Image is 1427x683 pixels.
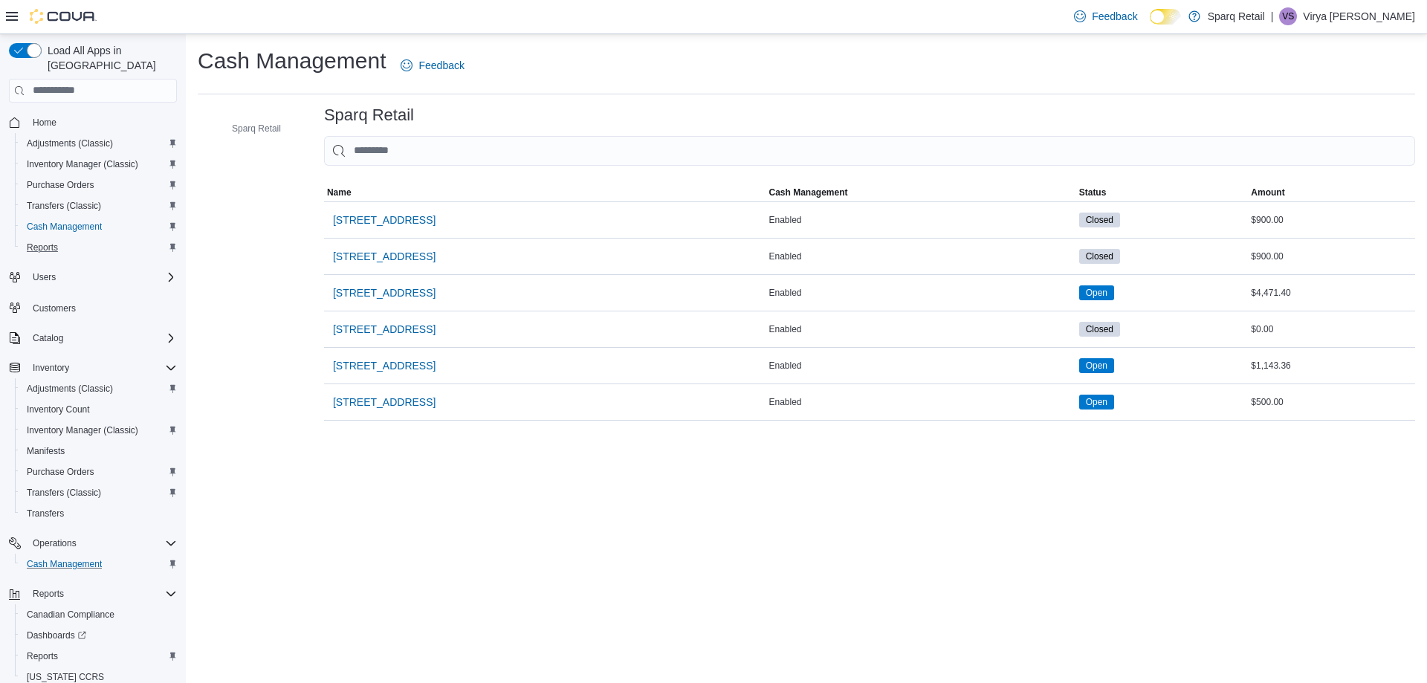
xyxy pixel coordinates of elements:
span: Manifests [21,442,177,460]
span: Cash Management [768,187,847,198]
span: Home [27,113,177,132]
span: Closed [1079,322,1120,337]
div: Enabled [766,284,1075,302]
span: Purchase Orders [27,179,94,191]
input: Dark Mode [1150,9,1181,25]
button: Name [324,184,766,201]
button: Canadian Compliance [15,604,183,625]
span: Cash Management [27,558,102,570]
a: Transfers [21,505,70,522]
span: Closed [1086,323,1113,336]
div: $4,471.40 [1248,284,1415,302]
span: Cash Management [21,555,177,573]
a: Feedback [395,51,470,80]
a: Cash Management [21,555,108,573]
a: Adjustments (Classic) [21,135,119,152]
a: Dashboards [21,627,92,644]
span: VS [1282,7,1294,25]
div: Enabled [766,357,1075,375]
a: Cash Management [21,218,108,236]
button: Reports [27,585,70,603]
span: Operations [27,534,177,552]
span: Inventory [33,362,69,374]
a: Inventory Count [21,401,96,418]
input: This is a search bar. As you type, the results lower in the page will automatically filter. [324,136,1415,166]
span: [STREET_ADDRESS] [333,322,436,337]
span: Amount [1251,187,1284,198]
button: Cash Management [766,184,1075,201]
span: Feedback [1092,9,1137,24]
span: Closed [1079,213,1120,227]
button: Reports [15,237,183,258]
span: Manifests [27,445,65,457]
span: Reports [33,588,64,600]
span: Home [33,117,56,129]
button: Reports [3,583,183,604]
span: Inventory Count [27,404,90,415]
span: Cash Management [21,218,177,236]
span: Open [1086,395,1107,409]
span: Adjustments (Classic) [27,137,113,149]
span: Status [1079,187,1107,198]
span: Inventory Manager (Classic) [27,424,138,436]
a: Inventory Manager (Classic) [21,155,144,173]
a: Adjustments (Classic) [21,380,119,398]
span: Open [1079,358,1114,373]
span: Customers [27,298,177,317]
button: Users [27,268,62,286]
span: Operations [33,537,77,549]
span: [STREET_ADDRESS] [333,249,436,264]
span: Sparq Retail [232,123,281,135]
button: [STREET_ADDRESS] [327,242,441,271]
button: Adjustments (Classic) [15,133,183,154]
a: Customers [27,300,82,317]
span: Inventory Manager (Classic) [21,155,177,173]
span: [US_STATE] CCRS [27,671,104,683]
button: Manifests [15,441,183,462]
span: Transfers (Classic) [27,487,101,499]
span: Adjustments (Classic) [21,135,177,152]
a: Dashboards [15,625,183,646]
button: Purchase Orders [15,175,183,195]
span: Open [1086,359,1107,372]
span: Cash Management [27,221,102,233]
span: Inventory [27,359,177,377]
button: Catalog [27,329,69,347]
div: Enabled [766,320,1075,338]
span: Purchase Orders [21,463,177,481]
a: Transfers (Classic) [21,484,107,502]
button: Sparq Retail [211,120,287,137]
span: Customers [33,302,76,314]
button: Inventory Count [15,399,183,420]
span: Reports [21,647,177,665]
a: Manifests [21,442,71,460]
span: Transfers (Classic) [27,200,101,212]
button: Reports [15,646,183,667]
button: Transfers (Classic) [15,195,183,216]
span: Transfers [27,508,64,519]
button: Inventory [27,359,75,377]
span: Catalog [33,332,63,344]
span: Closed [1079,249,1120,264]
span: Feedback [418,58,464,73]
span: Open [1079,285,1114,300]
div: $0.00 [1248,320,1415,338]
span: Users [33,271,56,283]
button: Home [3,111,183,133]
span: Dashboards [27,629,86,641]
span: Dashboards [21,627,177,644]
span: Reports [27,242,58,253]
button: Amount [1248,184,1415,201]
button: [STREET_ADDRESS] [327,387,441,417]
img: Cova [30,9,97,24]
a: Reports [21,239,64,256]
button: Customers [3,297,183,318]
button: Inventory Manager (Classic) [15,154,183,175]
span: Transfers [21,505,177,522]
button: Operations [27,534,82,552]
button: [STREET_ADDRESS] [327,351,441,381]
button: Inventory [3,357,183,378]
span: Purchase Orders [21,176,177,194]
a: Purchase Orders [21,176,100,194]
div: $1,143.36 [1248,357,1415,375]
